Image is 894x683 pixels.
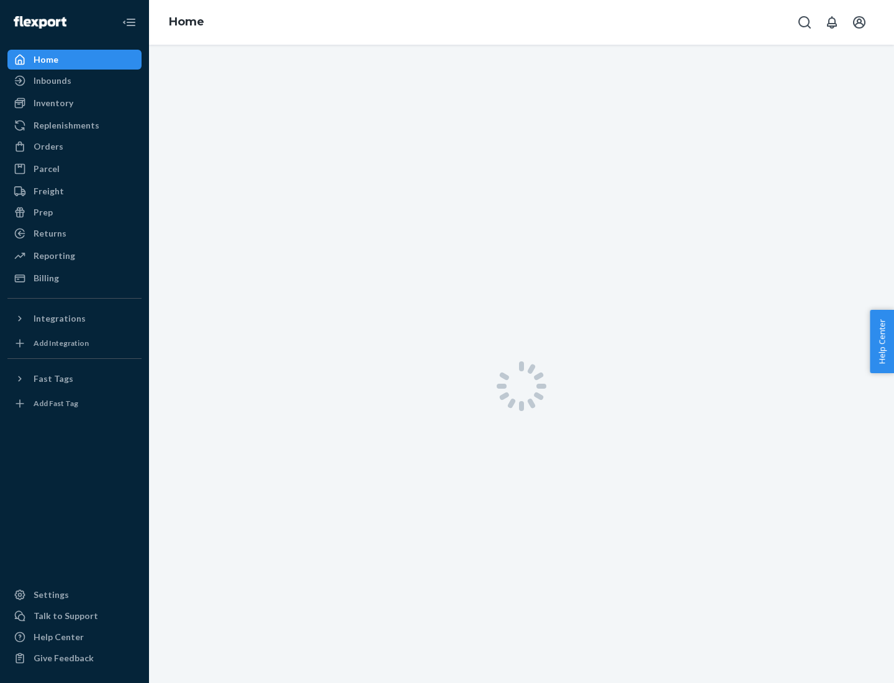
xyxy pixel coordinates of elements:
a: Parcel [7,159,142,179]
div: Home [34,53,58,66]
button: Open account menu [847,10,872,35]
button: Close Navigation [117,10,142,35]
div: Parcel [34,163,60,175]
img: Flexport logo [14,16,66,29]
div: Talk to Support [34,610,98,622]
button: Give Feedback [7,648,142,668]
div: Billing [34,272,59,284]
div: Integrations [34,312,86,325]
div: Add Integration [34,338,89,348]
a: Help Center [7,627,142,647]
div: Orders [34,140,63,153]
div: Replenishments [34,119,99,132]
div: Give Feedback [34,652,94,664]
a: Talk to Support [7,606,142,626]
a: Home [169,15,204,29]
a: Replenishments [7,115,142,135]
a: Add Fast Tag [7,394,142,414]
button: Help Center [870,310,894,373]
button: Open Search Box [792,10,817,35]
a: Prep [7,202,142,222]
a: Inventory [7,93,142,113]
div: Prep [34,206,53,219]
div: Inventory [34,97,73,109]
a: Add Integration [7,333,142,353]
div: Inbounds [34,75,71,87]
div: Add Fast Tag [34,398,78,409]
a: Freight [7,181,142,201]
a: Orders [7,137,142,156]
a: Reporting [7,246,142,266]
a: Billing [7,268,142,288]
button: Integrations [7,309,142,328]
a: Inbounds [7,71,142,91]
div: Freight [34,185,64,197]
a: Returns [7,224,142,243]
div: Settings [34,589,69,601]
a: Settings [7,585,142,605]
div: Reporting [34,250,75,262]
div: Returns [34,227,66,240]
button: Open notifications [819,10,844,35]
button: Fast Tags [7,369,142,389]
a: Home [7,50,142,70]
div: Help Center [34,631,84,643]
ol: breadcrumbs [159,4,214,40]
div: Fast Tags [34,373,73,385]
